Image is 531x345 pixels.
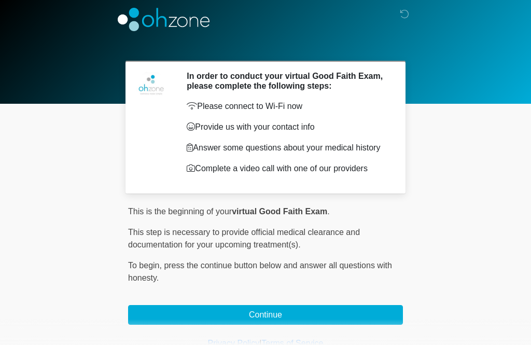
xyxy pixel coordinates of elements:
[187,100,387,113] p: Please connect to Wi-Fi now
[136,71,167,102] img: Agent Avatar
[187,162,387,175] p: Complete a video call with one of our providers
[327,207,329,216] span: .
[118,8,209,31] img: OhZone Clinics Logo
[128,228,360,249] span: This step is necessary to provide official medical clearance and documentation for your upcoming ...
[128,305,403,325] button: Continue
[128,261,164,270] span: To begin,
[128,207,232,216] span: This is the beginning of your
[128,261,392,282] span: press the continue button below and answer all questions with honesty.
[187,142,387,154] p: Answer some questions about your medical history
[120,37,411,57] h1: ‎ ‎ ‎ ‎
[187,121,387,133] p: Provide us with your contact info
[232,207,327,216] strong: virtual Good Faith Exam
[187,71,387,91] h2: In order to conduct your virtual Good Faith Exam, please complete the following steps:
